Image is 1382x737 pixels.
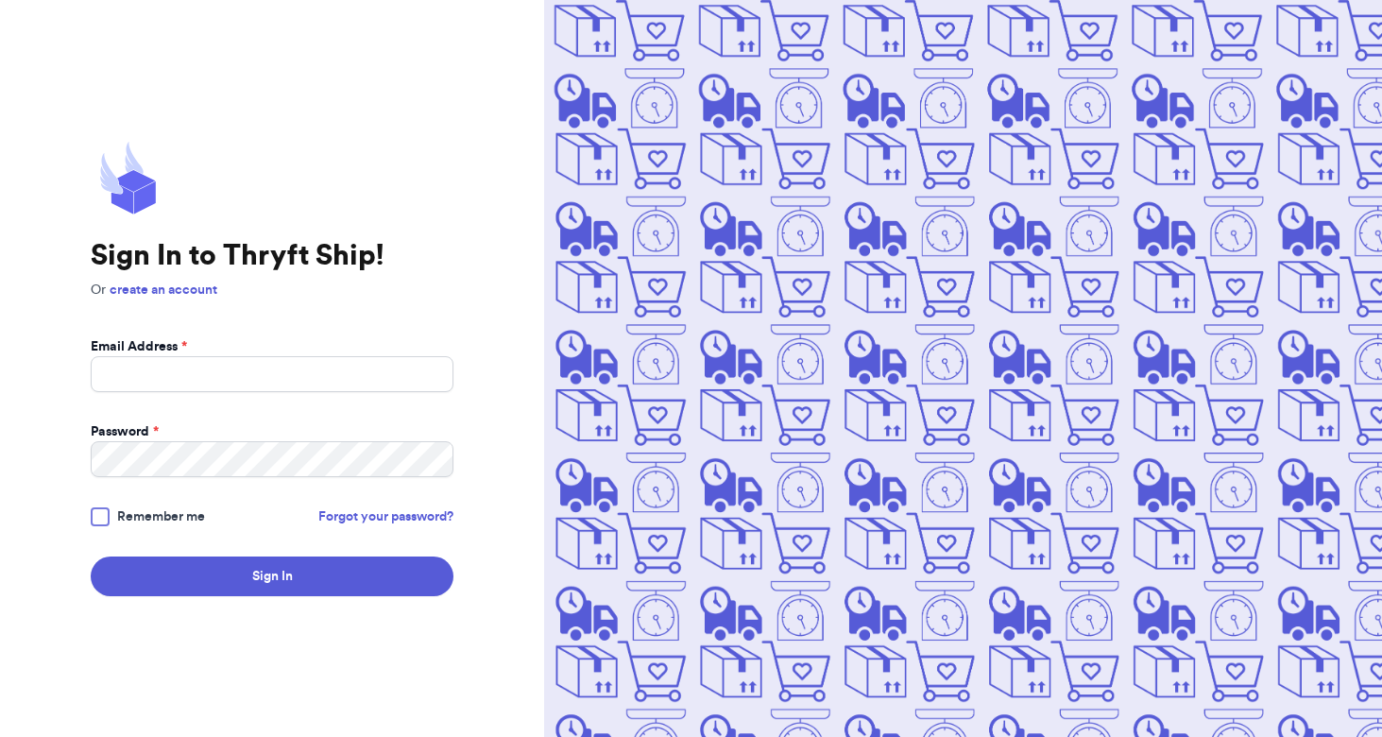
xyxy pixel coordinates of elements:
h1: Sign In to Thryft Ship! [91,239,453,273]
button: Sign In [91,557,453,596]
p: Or [91,281,453,300]
label: Password [91,422,159,441]
a: create an account [110,283,217,297]
a: Forgot your password? [318,507,453,526]
label: Email Address [91,337,187,356]
span: Remember me [117,507,205,526]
